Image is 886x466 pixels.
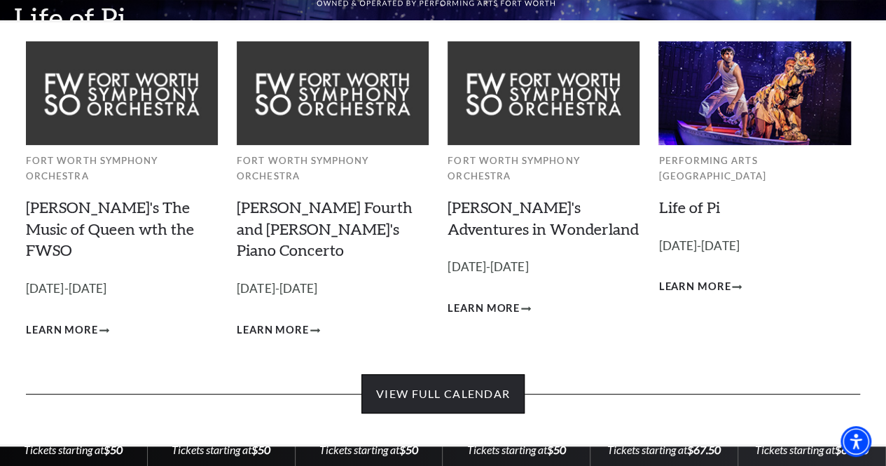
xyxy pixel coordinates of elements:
img: Performing Arts Fort Worth [658,41,850,144]
div: Tickets starting at [17,442,130,458]
div: Tickets starting at [165,442,278,458]
span: Learn More [237,322,309,339]
span: $50 [547,443,566,456]
span: Learn More [26,322,98,339]
a: [PERSON_NAME]'s The Music of Queen wth the FWSO [26,198,194,260]
img: Fort Worth Symphony Orchestra [448,41,639,144]
div: Accessibility Menu [840,426,871,457]
p: [DATE]-[DATE] [448,257,639,277]
span: $50 [251,443,270,456]
a: Learn More Alice's Adventures in Wonderland [448,300,531,317]
a: View Full Calendar [361,374,525,413]
a: Learn More Life of Pi [658,278,742,296]
p: [DATE]-[DATE] [26,279,218,299]
a: [PERSON_NAME]'s Adventures in Wonderland [448,198,639,238]
p: Fort Worth Symphony Orchestra [26,153,218,184]
a: [PERSON_NAME] Fourth and [PERSON_NAME]'s Piano Concerto [237,198,413,260]
a: Learn More Brahms Fourth and Grieg's Piano Concerto [237,322,320,339]
div: Tickets starting at [312,442,425,458]
span: Learn More [658,278,731,296]
img: Fort Worth Symphony Orchestra [26,41,218,144]
img: Fort Worth Symphony Orchestra [237,41,429,144]
p: Performing Arts [GEOGRAPHIC_DATA] [658,153,850,184]
a: Learn More Windborne's The Music of Queen wth the FWSO [26,322,109,339]
span: $50 [399,443,418,456]
div: Tickets starting at [459,442,573,458]
span: $50 [104,443,123,456]
p: Fort Worth Symphony Orchestra [237,153,429,184]
p: [DATE]-[DATE] [237,279,429,299]
div: Tickets starting at [755,442,868,458]
p: [DATE]-[DATE] [658,236,850,256]
p: Fort Worth Symphony Orchestra [448,153,639,184]
span: Learn More [448,300,520,317]
a: Life of Pi [658,198,719,217]
span: $67.50 [687,443,721,456]
div: Tickets starting at [607,442,721,458]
